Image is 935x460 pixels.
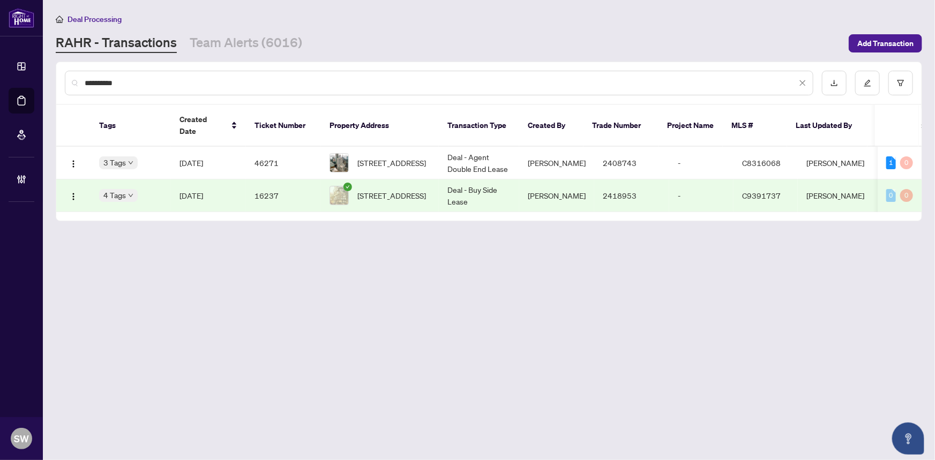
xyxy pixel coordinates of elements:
td: - [669,179,734,212]
span: SW [14,431,29,446]
span: 4 Tags [103,189,126,201]
div: 0 [900,189,913,202]
td: [PERSON_NAME] [798,147,878,179]
span: down [128,193,133,198]
span: [STREET_ADDRESS] [357,157,426,169]
td: - [669,147,734,179]
th: Ticket Number [246,105,321,147]
div: 0 [900,156,913,169]
img: thumbnail-img [330,154,348,172]
span: [DATE] [179,191,203,200]
td: Deal - Buy Side Lease [439,179,519,212]
th: Project Name [659,105,723,147]
th: Last Updated By [787,105,867,147]
span: download [831,79,838,87]
span: filter [897,79,904,87]
span: C8316068 [742,158,781,168]
td: 16237 [246,179,321,212]
a: Team Alerts (6016) [190,34,302,53]
button: Open asap [892,423,924,455]
span: home [56,16,63,23]
th: Property Address [321,105,439,147]
button: Add Transaction [849,34,922,52]
span: check-circle [343,183,352,191]
th: Trade Number [584,105,659,147]
img: logo [9,8,34,28]
th: Tags [91,105,171,147]
button: Logo [65,154,82,171]
th: Transaction Type [439,105,519,147]
span: [STREET_ADDRESS] [357,190,426,201]
span: [PERSON_NAME] [528,158,586,168]
td: 2418953 [594,179,669,212]
span: close [799,79,806,87]
img: Logo [69,192,78,201]
img: thumbnail-img [330,186,348,205]
span: 3 Tags [103,156,126,169]
span: Add Transaction [857,35,914,52]
th: Created Date [171,105,246,147]
div: 0 [886,189,896,202]
td: 2408743 [594,147,669,179]
div: 1 [886,156,896,169]
td: [PERSON_NAME] [798,179,878,212]
td: Deal - Agent Double End Lease [439,147,519,179]
button: edit [855,71,880,95]
td: 46271 [246,147,321,179]
span: Created Date [179,114,225,137]
img: Logo [69,160,78,168]
th: MLS # [723,105,787,147]
span: edit [864,79,871,87]
a: RAHR - Transactions [56,34,177,53]
button: filter [888,71,913,95]
th: Created By [519,105,584,147]
span: Deal Processing [68,14,122,24]
span: C9391737 [742,191,781,200]
button: Logo [65,187,82,204]
span: down [128,160,133,165]
button: download [822,71,847,95]
span: [PERSON_NAME] [528,191,586,200]
span: [DATE] [179,158,203,168]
